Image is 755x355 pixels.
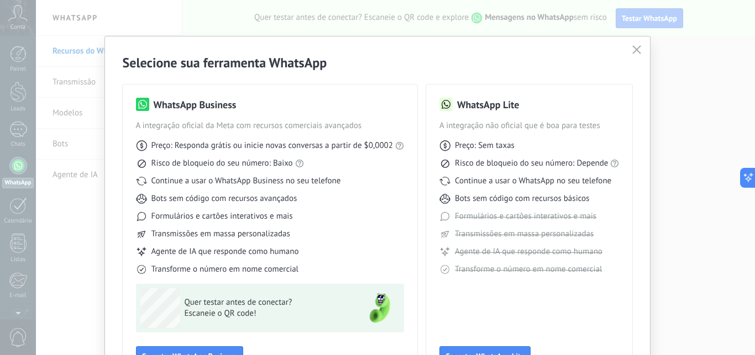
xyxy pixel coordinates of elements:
h3: WhatsApp Business [154,98,237,112]
span: Risco de bloqueio do seu número: Depende [455,158,609,169]
span: Risco de bloqueio do seu número: Baixo [151,158,293,169]
span: Bots sem código com recursos básicos [455,193,589,204]
span: Agente de IA que responde como humano [151,246,299,257]
span: Continue a usar o WhatsApp no seu telefone [455,176,611,187]
span: Formulários e cartões interativos e mais [455,211,596,222]
span: A integração não oficial que é boa para testes [439,120,620,131]
h3: WhatsApp Lite [457,98,519,112]
h2: Selecione sua ferramenta WhatsApp [123,54,633,71]
span: A integração oficial da Meta com recursos comerciais avançados [136,120,404,131]
span: Escaneie o QR code! [185,308,346,319]
span: Continue a usar o WhatsApp Business no seu telefone [151,176,341,187]
span: Preço: Responda grátis ou inicie novas conversas a partir de $0,0002 [151,140,393,151]
span: Transforme o número em nome comercial [455,264,602,275]
span: Quer testar antes de conectar? [185,297,346,308]
span: Bots sem código com recursos avançados [151,193,297,204]
span: Transforme o número em nome comercial [151,264,298,275]
img: green-phone.png [360,288,400,328]
span: Preço: Sem taxas [455,140,515,151]
span: Transmissões em massa personalizadas [455,229,594,240]
span: Formulários e cartões interativos e mais [151,211,293,222]
span: Agente de IA que responde como humano [455,246,602,257]
span: Transmissões em massa personalizadas [151,229,290,240]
